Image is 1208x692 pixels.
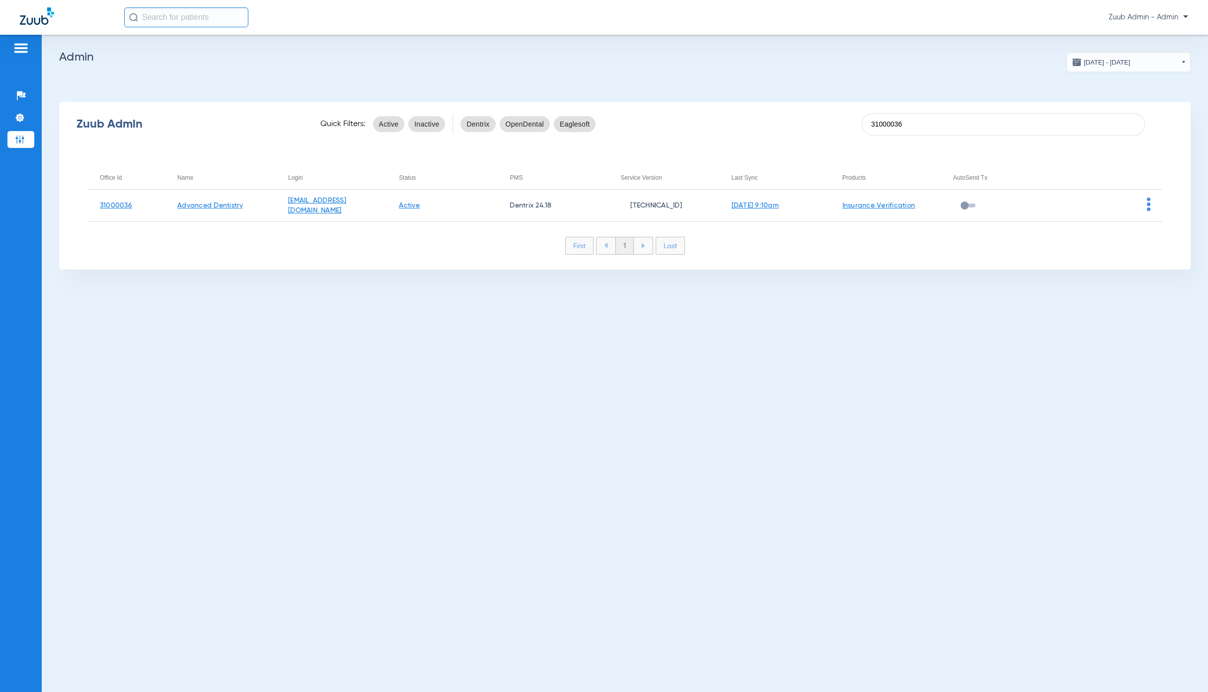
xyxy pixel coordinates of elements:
[379,119,399,129] span: Active
[565,237,594,255] li: First
[460,114,596,134] mat-chip-listbox: pms-filters
[399,202,420,209] a: Active
[1109,12,1188,22] span: Zuub Admin - Admin
[497,190,608,222] td: Dentrix 24.18
[288,172,386,183] div: Login
[641,243,645,248] img: arrow-right-blue.svg
[560,119,590,129] span: Eaglesoft
[732,202,779,209] a: [DATE] 9:10am
[100,172,165,183] div: Office Id
[1066,52,1191,72] button: [DATE] - [DATE]
[620,172,662,183] div: Service Version
[1147,198,1150,211] img: group-dot-blue.svg
[620,172,719,183] div: Service Version
[100,202,132,209] a: 31000036
[615,237,634,254] li: 1
[506,119,544,129] span: OpenDental
[129,13,138,22] img: Search Icon
[288,197,346,214] a: [EMAIL_ADDRESS][DOMAIN_NAME]
[414,119,439,129] span: Inactive
[288,172,302,183] div: Login
[100,172,122,183] div: Office Id
[177,172,193,183] div: Name
[510,172,608,183] div: PMS
[604,243,608,248] img: arrow-left-blue.svg
[953,172,1052,183] div: AutoSend Tx
[510,172,523,183] div: PMS
[842,172,866,183] div: Products
[399,172,497,183] div: Status
[373,114,446,134] mat-chip-listbox: status-filters
[953,172,987,183] div: AutoSend Tx
[732,172,830,183] div: Last Sync
[732,172,758,183] div: Last Sync
[177,172,276,183] div: Name
[13,42,29,54] img: hamburger-icon
[466,119,489,129] span: Dentrix
[124,7,248,27] input: Search for patients
[656,237,685,255] li: Last
[399,172,416,183] div: Status
[320,119,366,129] span: Quick Filters:
[59,52,1191,62] h2: Admin
[177,202,243,209] a: Advanced Dentistry
[20,7,54,25] img: Zuub Logo
[862,113,1145,136] input: SEARCH office ID, email, name
[1072,57,1082,67] img: date.svg
[76,119,303,129] div: Zuub Admin
[608,190,719,222] td: [TECHNICAL_ID]
[842,172,941,183] div: Products
[842,202,915,209] a: Insurance Verification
